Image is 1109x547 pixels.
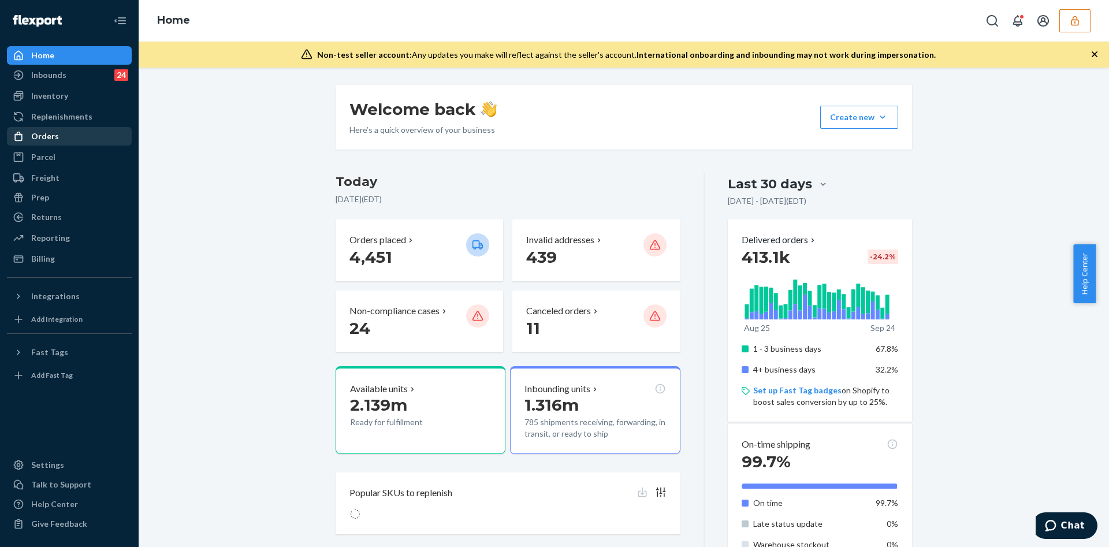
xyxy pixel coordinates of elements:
div: -24.2 % [868,250,898,264]
p: Orders placed [349,233,406,247]
button: Fast Tags [7,343,132,362]
div: Talk to Support [31,479,91,490]
div: Inventory [31,90,68,102]
ol: breadcrumbs [148,4,199,38]
p: Ready for fulfillment [350,416,457,428]
span: 1.316m [524,395,579,415]
a: Reporting [7,229,132,247]
div: Any updates you make will reflect against the seller's account. [317,49,936,61]
p: Inbounding units [524,382,590,396]
div: Settings [31,459,64,471]
span: Non-test seller account: [317,50,412,59]
button: Open notifications [1006,9,1029,32]
a: Add Integration [7,310,132,329]
button: Available units2.139mReady for fulfillment [336,366,505,454]
span: 4,451 [349,247,392,267]
p: 785 shipments receiving, forwarding, in transit, or ready to ship [524,416,665,440]
span: International onboarding and inbounding may not work during impersonation. [637,50,936,59]
div: Orders [31,131,59,142]
a: Freight [7,169,132,187]
p: Canceled orders [526,304,591,318]
a: Inventory [7,87,132,105]
a: Set up Fast Tag badges [753,385,842,395]
a: Settings [7,456,132,474]
button: Delivered orders [742,233,817,247]
a: Replenishments [7,107,132,126]
button: Open account menu [1032,9,1055,32]
iframe: Opens a widget where you can chat to one of our agents [1036,512,1097,541]
p: Invalid addresses [526,233,594,247]
p: Here’s a quick overview of your business [349,124,497,136]
button: Open Search Box [981,9,1004,32]
span: 99.7% [742,452,791,471]
div: Returns [31,211,62,223]
div: Help Center [31,498,78,510]
button: Inbounding units1.316m785 shipments receiving, forwarding, in transit, or ready to ship [510,366,680,454]
p: Available units [350,382,408,396]
p: 4+ business days [753,364,867,375]
div: Fast Tags [31,347,68,358]
p: 1 - 3 business days [753,343,867,355]
p: Late status update [753,518,867,530]
div: Reporting [31,232,70,244]
span: 2.139m [350,395,407,415]
p: Sep 24 [870,322,895,334]
div: Integrations [31,291,80,302]
span: 67.8% [876,344,898,353]
span: 439 [526,247,557,267]
a: Orders [7,127,132,146]
div: Parcel [31,151,55,163]
p: [DATE] ( EDT ) [336,194,680,205]
h3: Today [336,173,680,191]
a: Prep [7,188,132,207]
a: Returns [7,208,132,226]
button: Orders placed 4,451 [336,219,503,281]
button: Talk to Support [7,475,132,494]
p: Non-compliance cases [349,304,440,318]
a: Help Center [7,495,132,513]
a: Home [157,14,190,27]
p: Popular SKUs to replenish [349,486,452,500]
div: Home [31,50,54,61]
p: on Shopify to boost sales conversion by up to 25%. [753,385,898,408]
img: hand-wave emoji [481,101,497,117]
div: Last 30 days [728,175,812,193]
button: Non-compliance cases 24 [336,291,503,352]
div: Inbounds [31,69,66,81]
p: On time [753,497,867,509]
button: Give Feedback [7,515,132,533]
a: Billing [7,250,132,268]
span: 99.7% [876,498,898,508]
a: Add Fast Tag [7,366,132,385]
button: Help Center [1073,244,1096,303]
div: Replenishments [31,111,92,122]
button: Integrations [7,287,132,306]
div: Add Fast Tag [31,370,73,380]
img: Flexport logo [13,15,62,27]
span: 32.2% [876,364,898,374]
button: Create new [820,106,898,129]
p: Aug 25 [744,322,770,334]
div: Freight [31,172,59,184]
span: 24 [349,318,370,338]
a: Home [7,46,132,65]
div: Billing [31,253,55,265]
p: [DATE] - [DATE] ( EDT ) [728,195,806,207]
span: 413.1k [742,247,790,267]
div: 24 [114,69,128,81]
button: Invalid addresses 439 [512,219,680,281]
span: 11 [526,318,540,338]
p: On-time shipping [742,438,810,451]
a: Parcel [7,148,132,166]
div: Give Feedback [31,518,87,530]
button: Close Navigation [109,9,132,32]
button: Canceled orders 11 [512,291,680,352]
a: Inbounds24 [7,66,132,84]
span: 0% [887,519,898,529]
div: Prep [31,192,49,203]
h1: Welcome back [349,99,497,120]
div: Add Integration [31,314,83,324]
